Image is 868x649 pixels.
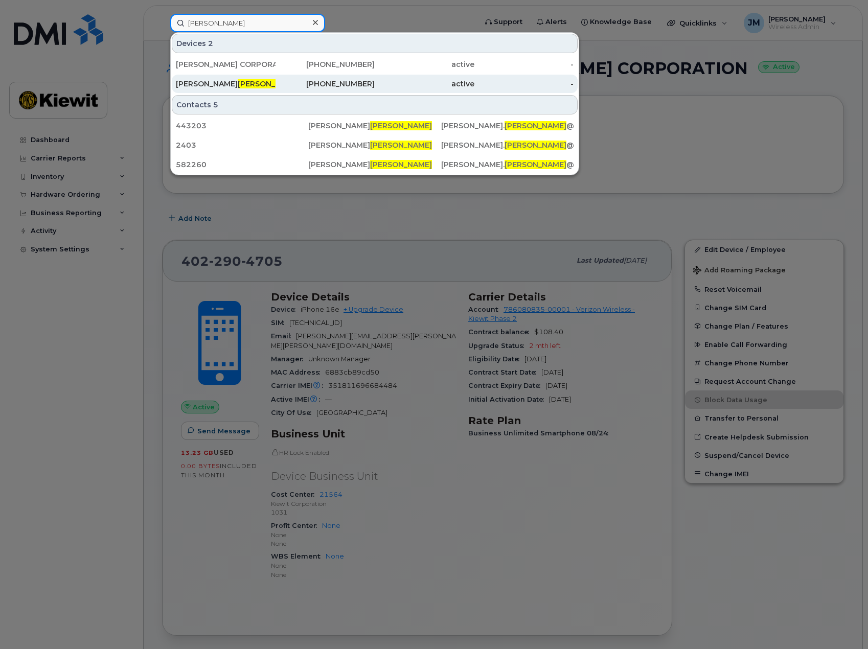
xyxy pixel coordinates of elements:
span: [PERSON_NAME] [505,160,566,169]
span: [PERSON_NAME] [370,160,432,169]
div: [PHONE_NUMBER] [276,59,375,69]
span: 5 [213,100,218,110]
iframe: Messenger Launcher [824,605,860,641]
div: [PERSON_NAME] CORPORATION [PERSON_NAME] CORPORATION [176,59,276,69]
div: Contacts [172,95,578,114]
div: [PERSON_NAME]. @[PERSON_NAME][DOMAIN_NAME] [441,140,574,150]
div: [PERSON_NAME]. @[PERSON_NAME][DOMAIN_NAME] [441,159,574,170]
a: 582260[PERSON_NAME][PERSON_NAME][PERSON_NAME].[PERSON_NAME]@[PERSON_NAME][DOMAIN_NAME] [172,155,578,174]
div: Devices [172,34,578,53]
div: - [474,79,574,89]
span: 2 [208,38,213,49]
div: 2403 [176,140,308,150]
div: [PERSON_NAME] [308,121,441,131]
div: 443203 [176,121,308,131]
div: [PERSON_NAME] [308,140,441,150]
div: [PERSON_NAME] [176,79,276,89]
span: [PERSON_NAME] [370,121,432,130]
a: [PERSON_NAME] CORPORATION [PERSON_NAME] CORPORATION[PHONE_NUMBER]active- [172,55,578,74]
span: [PERSON_NAME] [505,141,566,150]
span: [PERSON_NAME] [505,121,566,130]
div: active [375,79,474,89]
span: [PERSON_NAME] [370,141,432,150]
span: [PERSON_NAME] [238,79,300,88]
div: [PERSON_NAME] [308,159,441,170]
a: 443203[PERSON_NAME][PERSON_NAME][PERSON_NAME].[PERSON_NAME]@[PERSON_NAME][DOMAIN_NAME] [172,117,578,135]
a: [PERSON_NAME][PERSON_NAME][PHONE_NUMBER]active- [172,75,578,93]
a: 2403[PERSON_NAME][PERSON_NAME][PERSON_NAME].[PERSON_NAME]@[PERSON_NAME][DOMAIN_NAME] [172,136,578,154]
div: active [375,59,474,69]
div: [PERSON_NAME]. @[PERSON_NAME][DOMAIN_NAME] [441,121,574,131]
div: - [474,59,574,69]
div: [PHONE_NUMBER] [276,79,375,89]
div: 582260 [176,159,308,170]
